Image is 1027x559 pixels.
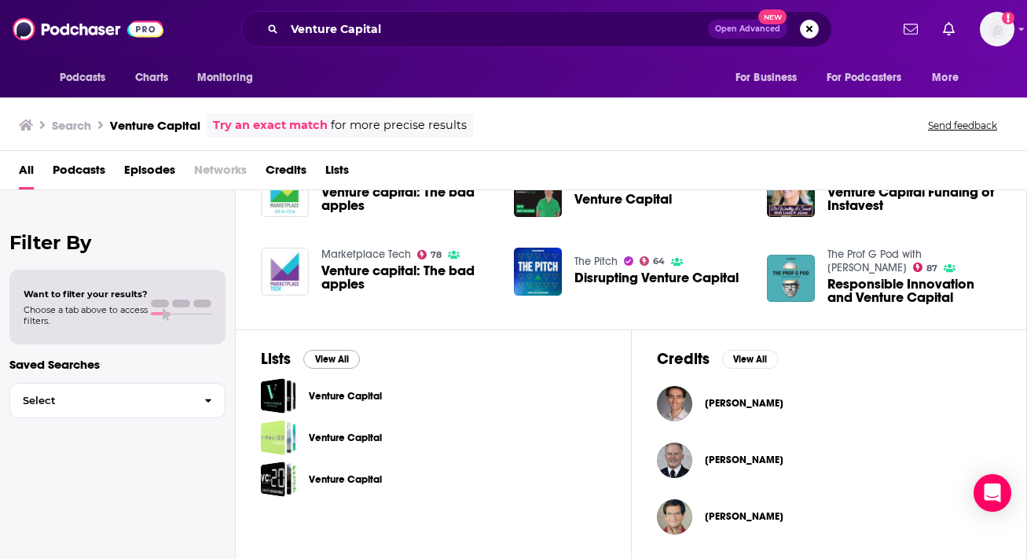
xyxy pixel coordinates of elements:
span: Monitoring [197,67,253,89]
span: for more precise results [331,116,467,134]
a: Try an exact match [213,116,328,134]
span: [PERSON_NAME] [705,454,783,466]
button: open menu [921,63,978,93]
a: Venture Capital [574,193,672,206]
span: More [932,67,959,89]
a: All [19,157,34,189]
button: open menu [724,63,817,93]
img: Responsible Innovation and Venture Capital [767,255,815,303]
a: Venture Capital [261,420,296,455]
input: Search podcasts, credits, & more... [284,17,708,42]
h2: Filter By [9,231,226,254]
button: open menu [186,63,273,93]
span: Select [10,395,192,406]
span: Logged in as MaryMaganni [980,12,1014,46]
button: Send feedback [923,119,1002,132]
span: 87 [926,265,937,272]
a: Show notifications dropdown [897,16,924,42]
button: open menu [816,63,925,93]
span: Networks [194,157,247,189]
button: open menu [49,63,127,93]
a: Venture capital: The bad apples [321,186,495,212]
span: Credits [266,157,306,189]
div: Search podcasts, credits, & more... [241,11,832,47]
img: Venture capital: The bad apples [261,169,309,217]
h2: Credits [657,349,710,369]
svg: Add a profile image [1002,12,1014,24]
a: ListsView All [261,349,360,369]
a: Episodes [124,157,175,189]
img: Venture capital: The bad apples [261,248,309,296]
span: Charts [135,67,169,89]
h2: Lists [261,349,291,369]
img: User Profile [980,12,1014,46]
a: Venture Capital Funding of Instavest [827,186,1001,212]
span: [PERSON_NAME] [705,510,783,523]
span: New [758,9,787,24]
button: Jeremy LevineJeremy Levine [657,378,1002,428]
a: The Pitch [574,255,618,268]
span: [PERSON_NAME] [705,397,783,410]
button: Mike VernalMike Vernal [657,491,1002,542]
span: For Podcasters [827,67,902,89]
a: Mike Vernal [705,510,783,523]
a: Lists [325,157,349,189]
a: CreditsView All [657,349,779,369]
a: The Prof G Pod with Scott Galloway [827,248,922,274]
img: Podchaser - Follow, Share and Rate Podcasts [13,14,163,44]
button: Show profile menu [980,12,1014,46]
p: Saved Searches [9,357,226,372]
img: Mike Vernal [657,499,692,535]
a: Venture Capital [309,429,382,447]
a: Venture Capital [309,471,382,488]
span: Want to filter your results? [24,289,148,300]
span: For Business [735,67,798,89]
a: Venture Capital [309,388,382,405]
img: Venture Capital Funding of Instavest [767,169,815,217]
span: Choose a tab above to access filters. [24,304,148,326]
a: Venture Capital [261,378,296,414]
span: Podcasts [60,67,106,89]
span: 64 [653,258,665,265]
button: View All [303,350,360,369]
h3: Search [52,118,91,133]
img: Tony Thomas [657,443,692,478]
a: Venture Capital [514,169,562,217]
a: Podcasts [53,157,105,189]
img: Disrupting Venture Capital [514,248,562,296]
a: Tony Thomas [705,454,783,466]
a: Responsible Innovation and Venture Capital [827,278,1001,304]
a: Venture Capital [261,462,296,497]
a: Venture capital: The bad apples [321,264,495,291]
a: 87 [913,263,938,272]
h3: Venture Capital [110,118,200,133]
a: Show notifications dropdown [937,16,961,42]
img: Jeremy Levine [657,386,692,421]
a: Charts [125,63,178,93]
button: Tony ThomasTony Thomas [657,435,1002,485]
a: Disrupting Venture Capital [574,271,739,285]
button: Select [9,383,226,418]
span: 78 [431,252,442,259]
